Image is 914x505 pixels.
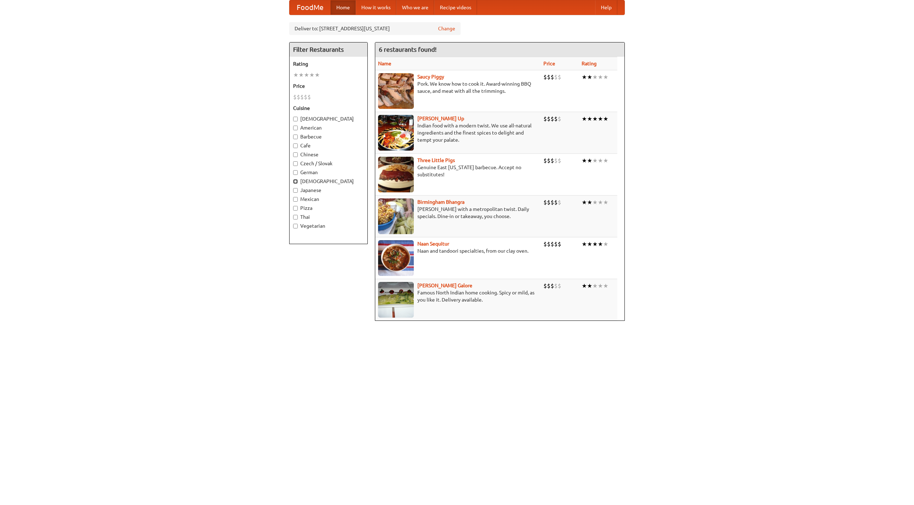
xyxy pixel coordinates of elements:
[543,240,547,248] li: $
[396,0,434,15] a: Who we are
[598,73,603,81] li: ★
[290,0,331,15] a: FoodMe
[293,170,298,175] input: German
[587,198,592,206] li: ★
[293,213,364,221] label: Thai
[293,178,364,185] label: [DEMOGRAPHIC_DATA]
[592,240,598,248] li: ★
[417,116,464,121] a: [PERSON_NAME] Up
[293,152,298,157] input: Chinese
[582,61,597,66] a: Rating
[293,60,364,67] h5: Rating
[558,115,561,123] li: $
[547,240,551,248] li: $
[293,124,364,131] label: American
[587,73,592,81] li: ★
[417,199,464,205] a: Birmingham Bhangra
[309,71,315,79] li: ★
[289,22,461,35] div: Deliver to: [STREET_ADDRESS][US_STATE]
[293,224,298,228] input: Vegetarian
[595,0,617,15] a: Help
[587,115,592,123] li: ★
[554,240,558,248] li: $
[603,198,608,206] li: ★
[378,289,538,303] p: Famous North Indian home cooking. Spicy or mild, as you like it. Delivery available.
[551,240,554,248] li: $
[434,0,477,15] a: Recipe videos
[378,80,538,95] p: Pork. We know how to cook it. Award-winning BBQ sauce, and meat with all the trimmings.
[598,198,603,206] li: ★
[582,157,587,165] li: ★
[293,105,364,112] h5: Cuisine
[558,240,561,248] li: $
[582,240,587,248] li: ★
[417,157,455,163] a: Three Little Pigs
[290,42,367,57] h4: Filter Restaurants
[378,122,538,143] p: Indian food with a modern twist. We use all-natural ingredients and the finest spices to delight ...
[587,240,592,248] li: ★
[417,74,444,80] a: Saucy Piggy
[378,164,538,178] p: Genuine East [US_STATE] barbecue. Accept no substitutes!
[598,240,603,248] li: ★
[582,73,587,81] li: ★
[297,93,300,101] li: $
[558,282,561,290] li: $
[378,198,414,234] img: bhangra.jpg
[558,157,561,165] li: $
[582,115,587,123] li: ★
[603,240,608,248] li: ★
[551,282,554,290] li: $
[293,204,364,212] label: Pizza
[293,188,298,193] input: Japanese
[293,142,364,149] label: Cafe
[417,283,472,288] a: [PERSON_NAME] Galore
[558,198,561,206] li: $
[592,115,598,123] li: ★
[293,126,298,130] input: American
[304,71,309,79] li: ★
[582,282,587,290] li: ★
[378,157,414,192] img: littlepigs.jpg
[293,196,364,203] label: Mexican
[293,187,364,194] label: Japanese
[603,73,608,81] li: ★
[543,282,547,290] li: $
[293,143,298,148] input: Cafe
[551,115,554,123] li: $
[554,198,558,206] li: $
[293,169,364,176] label: German
[438,25,455,32] a: Change
[293,161,298,166] input: Czech / Slovak
[378,206,538,220] p: [PERSON_NAME] with a metropolitan twist. Daily specials. Dine-in or takeaway, you choose.
[551,73,554,81] li: $
[378,247,538,254] p: Naan and tandoori specialties, from our clay oven.
[378,73,414,109] img: saucy.jpg
[378,61,391,66] a: Name
[378,115,414,151] img: curryup.jpg
[331,0,356,15] a: Home
[587,282,592,290] li: ★
[554,282,558,290] li: $
[293,222,364,229] label: Vegetarian
[547,198,551,206] li: $
[293,93,297,101] li: $
[598,157,603,165] li: ★
[547,73,551,81] li: $
[582,198,587,206] li: ★
[603,115,608,123] li: ★
[547,157,551,165] li: $
[304,93,307,101] li: $
[554,115,558,123] li: $
[300,93,304,101] li: $
[558,73,561,81] li: $
[551,198,554,206] li: $
[543,73,547,81] li: $
[543,61,555,66] a: Price
[293,133,364,140] label: Barbecue
[293,160,364,167] label: Czech / Slovak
